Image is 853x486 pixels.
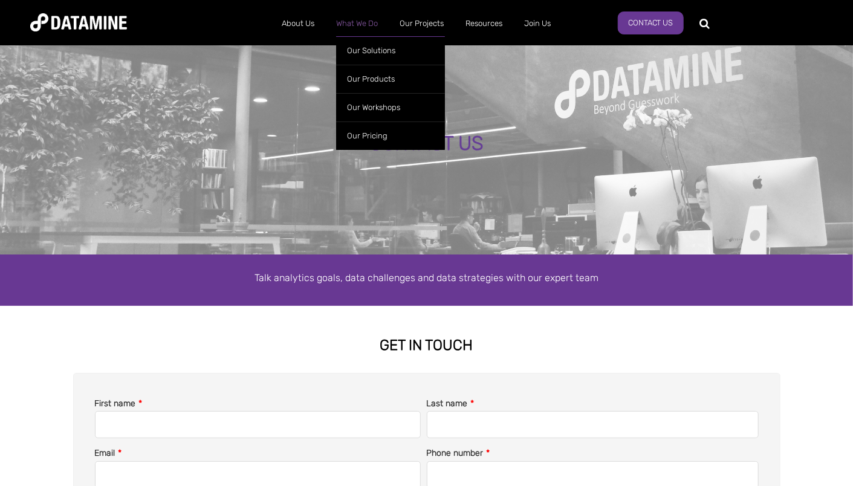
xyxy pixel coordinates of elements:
a: What We Do [325,8,389,39]
a: Our Projects [389,8,455,39]
a: Our Products [336,65,445,93]
span: Talk analytics goals, data challenges and data strategies with our expert team [255,272,598,283]
a: Contact Us [618,11,684,34]
span: Email [95,448,115,458]
a: Our Solutions [336,36,445,65]
span: First name [95,398,136,409]
span: Phone number [427,448,484,458]
a: Resources [455,8,513,39]
div: CONTACT US [101,133,753,155]
a: Join Us [513,8,562,39]
img: Datamine [30,13,127,31]
span: Last name [427,398,468,409]
strong: GET IN TOUCH [380,337,473,354]
a: About Us [271,8,325,39]
a: Our Pricing [336,121,445,150]
a: Our Workshops [336,93,445,121]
